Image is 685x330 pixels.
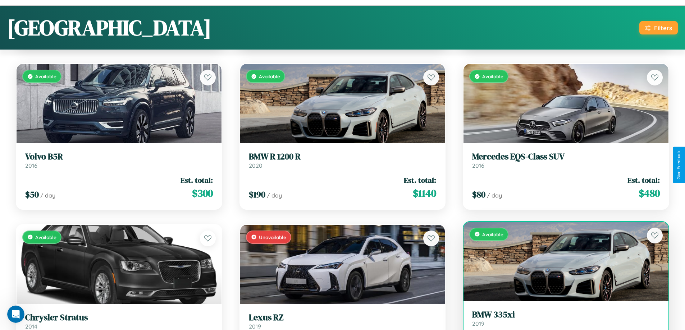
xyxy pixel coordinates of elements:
[627,175,660,185] span: Est. total:
[482,73,503,79] span: Available
[472,152,660,169] a: Mercedes EQS-Class SUV2016
[654,24,672,32] div: Filters
[35,73,56,79] span: Available
[676,150,681,180] div: Give Feedback
[35,234,56,240] span: Available
[25,189,39,200] span: $ 50
[25,152,213,162] h3: Volvo B5R
[404,175,436,185] span: Est. total:
[249,312,437,330] a: Lexus RZ2019
[7,306,24,323] iframe: Intercom live chat
[25,312,213,330] a: Chrysler Stratus2014
[25,312,213,323] h3: Chrysler Stratus
[472,310,660,320] h3: BMW 335xi
[40,192,55,199] span: / day
[249,189,265,200] span: $ 190
[25,162,37,169] span: 2016
[192,186,213,200] span: $ 300
[413,186,436,200] span: $ 1140
[25,323,37,330] span: 2014
[487,192,502,199] span: / day
[639,186,660,200] span: $ 480
[7,13,211,42] h1: [GEOGRAPHIC_DATA]
[249,162,262,169] span: 2020
[639,21,678,34] button: Filters
[249,323,261,330] span: 2019
[249,152,437,162] h3: BMW R 1200 R
[472,189,485,200] span: $ 80
[249,152,437,169] a: BMW R 1200 R2020
[482,231,503,237] span: Available
[472,320,484,327] span: 2019
[267,192,282,199] span: / day
[181,175,213,185] span: Est. total:
[25,152,213,169] a: Volvo B5R2016
[472,310,660,327] a: BMW 335xi2019
[249,312,437,323] h3: Lexus RZ
[472,162,484,169] span: 2016
[259,234,286,240] span: Unavailable
[259,73,280,79] span: Available
[472,152,660,162] h3: Mercedes EQS-Class SUV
